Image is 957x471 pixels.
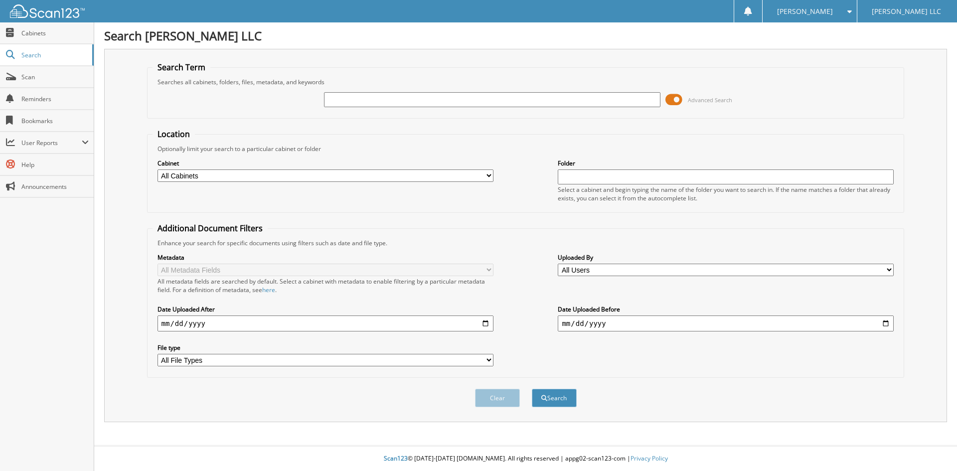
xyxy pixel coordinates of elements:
span: Scan [21,73,89,81]
input: start [158,315,493,331]
span: Advanced Search [688,96,732,104]
span: Reminders [21,95,89,103]
span: Help [21,160,89,169]
label: Uploaded By [558,253,894,262]
div: Searches all cabinets, folders, files, metadata, and keywords [153,78,899,86]
label: Date Uploaded Before [558,305,894,314]
label: Metadata [158,253,493,262]
legend: Search Term [153,62,210,73]
span: [PERSON_NAME] [777,8,833,14]
span: Cabinets [21,29,89,37]
img: scan123-logo-white.svg [10,4,85,18]
legend: Additional Document Filters [153,223,268,234]
iframe: Chat Widget [907,423,957,471]
span: User Reports [21,139,82,147]
label: File type [158,343,493,352]
a: here [262,286,275,294]
label: Date Uploaded After [158,305,493,314]
legend: Location [153,129,195,140]
button: Clear [475,389,520,407]
div: Enhance your search for specific documents using filters such as date and file type. [153,239,899,247]
span: Announcements [21,182,89,191]
span: [PERSON_NAME] LLC [872,8,941,14]
span: Search [21,51,87,59]
h1: Search [PERSON_NAME] LLC [104,27,947,44]
button: Search [532,389,577,407]
label: Cabinet [158,159,493,167]
div: Select a cabinet and begin typing the name of the folder you want to search in. If the name match... [558,185,894,202]
div: Optionally limit your search to a particular cabinet or folder [153,145,899,153]
span: Bookmarks [21,117,89,125]
input: end [558,315,894,331]
div: © [DATE]-[DATE] [DOMAIN_NAME]. All rights reserved | appg02-scan123-com | [94,447,957,471]
div: All metadata fields are searched by default. Select a cabinet with metadata to enable filtering b... [158,277,493,294]
span: Scan123 [384,454,408,463]
a: Privacy Policy [631,454,668,463]
label: Folder [558,159,894,167]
